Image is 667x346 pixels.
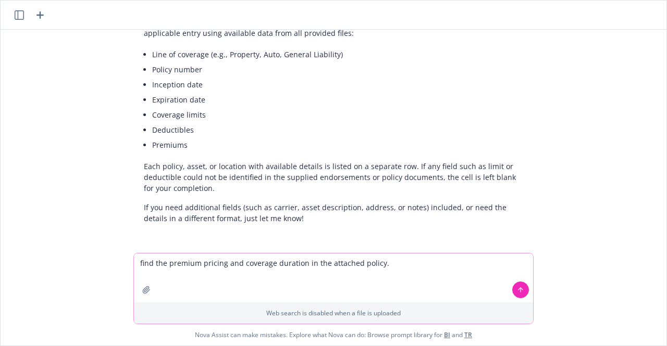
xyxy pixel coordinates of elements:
span: Nova Assist can make mistakes. Explore what Nova can do: Browse prompt library for and [5,324,662,345]
p: If you need additional fields (such as carrier, asset description, address, or notes) included, o... [144,202,523,224]
a: BI [444,330,450,339]
li: Deductibles [152,122,523,137]
textarea: find the premium pricing and coverage duration in the attached policy. [134,253,533,302]
li: Expiration date [152,92,523,107]
li: Line of coverage (e.g., Property, Auto, General Liability) [152,47,523,62]
a: TR [464,330,472,339]
p: Web search is disabled when a file is uploaded [140,309,527,317]
li: Coverage limits [152,107,523,122]
li: Premiums [152,137,523,152]
li: Policy number [152,62,523,77]
li: Inception date [152,77,523,92]
p: Each policy, asset, or location with available details is listed on a separate row. If any field ... [144,161,523,194]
